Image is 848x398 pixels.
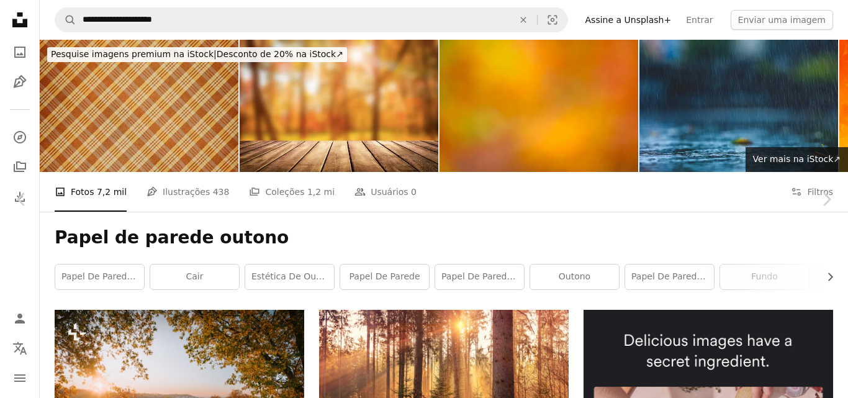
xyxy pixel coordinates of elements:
button: Pesquise na Unsplash [55,8,76,32]
span: 438 [213,185,230,199]
span: 0 [411,185,417,199]
img: Papel pardo com estampa xadrez [40,40,238,172]
a: Explorar [7,125,32,150]
img: Mesa de madeira superior em desfocar o fundo outono [240,40,438,172]
span: Pesquise imagens premium na iStock | [51,49,217,59]
a: Próximo [805,140,848,259]
a: papel de parede de [DATE] [435,265,524,289]
a: Ver mais na iStock↗ [746,147,848,172]
a: outono [530,265,619,289]
a: papel de parede de outono [55,265,144,289]
a: Ilustrações [7,70,32,94]
a: Ilustrações 438 [147,172,229,212]
a: Entrar [679,10,720,30]
img: Gotas de chuva no asfalto. Chuva. Tempo chuvoso. Aguaceiro [639,40,838,172]
button: rolar lista para a direita [819,265,833,289]
a: estética de outono [245,265,334,289]
a: papel de parede [340,265,429,289]
span: Ver mais na iStock ↗ [753,154,841,164]
button: Enviar uma imagem [731,10,833,30]
button: Menu [7,366,32,391]
form: Pesquise conteúdo visual em todo o site [55,7,568,32]
a: fundo [720,265,809,289]
a: Coleções 1,2 mi [249,172,335,212]
img: Fundo de luz de outono [440,40,638,172]
button: Limpar [510,8,537,32]
button: Filtros [791,172,833,212]
h1: Papel de parede outono [55,227,833,249]
button: Idioma [7,336,32,361]
a: papel de parede de inverno [625,265,714,289]
div: Desconto de 20% na iStock ↗ [47,47,347,62]
a: Entrar / Cadastrar-se [7,306,32,331]
span: 1,2 mi [307,185,335,199]
button: Pesquisa visual [538,8,567,32]
a: cair [150,265,239,289]
a: Pesquise imagens premium na iStock|Desconto de 20% na iStock↗ [40,40,354,70]
a: Fotos [7,40,32,65]
a: Assine a Unsplash+ [578,10,679,30]
a: Usuários 0 [354,172,417,212]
